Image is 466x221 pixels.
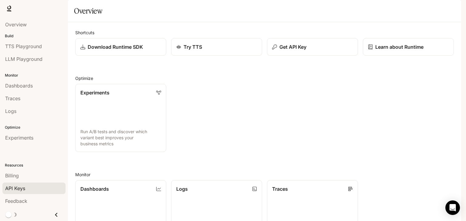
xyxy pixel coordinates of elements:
[171,38,262,56] a: Try TTS
[75,171,454,178] h2: Monitor
[75,75,454,81] h2: Optimize
[176,185,188,193] p: Logs
[75,84,166,152] a: ExperimentsRun A/B tests and discover which variant best improves your business metrics
[75,38,166,56] a: Download Runtime SDK
[279,43,306,51] p: Get API Key
[75,29,454,36] h2: Shortcuts
[88,43,143,51] p: Download Runtime SDK
[363,38,454,56] a: Learn about Runtime
[184,43,202,51] p: Try TTS
[272,185,288,193] p: Traces
[80,89,110,96] p: Experiments
[74,5,102,17] h1: Overview
[80,129,161,147] p: Run A/B tests and discover which variant best improves your business metrics
[375,43,424,51] p: Learn about Runtime
[267,38,358,56] button: Get API Key
[80,185,109,193] p: Dashboards
[445,200,460,215] div: Open Intercom Messenger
